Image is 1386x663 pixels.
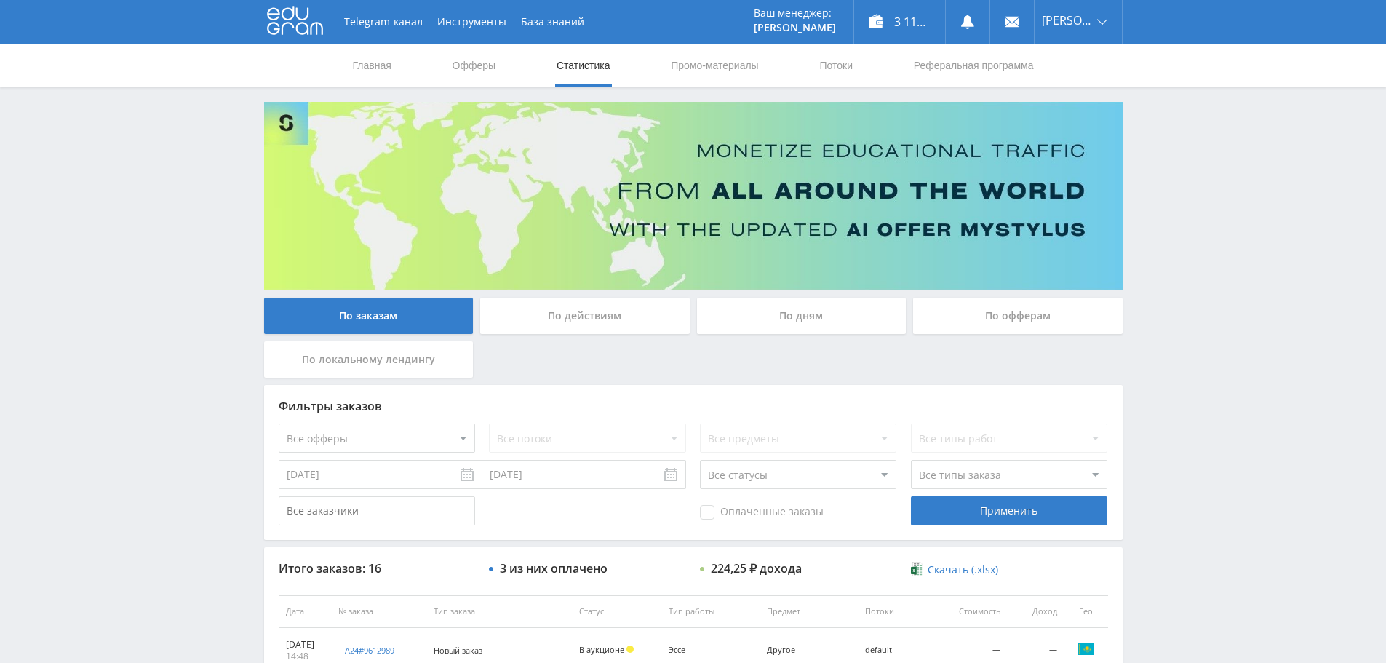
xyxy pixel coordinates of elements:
a: Офферы [451,44,498,87]
span: [PERSON_NAME] [1042,15,1093,26]
span: Оплаченные заказы [700,505,824,520]
a: Статистика [555,44,612,87]
div: По офферам [913,298,1123,334]
a: Реферальная программа [912,44,1035,87]
a: Промо-материалы [669,44,760,87]
input: Все заказчики [279,496,475,525]
div: Фильтры заказов [279,400,1108,413]
a: Потоки [818,44,854,87]
div: По действиям [480,298,690,334]
div: По локальному лендингу [264,341,474,378]
img: Banner [264,102,1123,290]
div: По заказам [264,298,474,334]
div: Применить [911,496,1107,525]
a: Главная [351,44,393,87]
div: По дням [697,298,907,334]
p: [PERSON_NAME] [754,22,836,33]
p: Ваш менеджер: [754,7,836,19]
